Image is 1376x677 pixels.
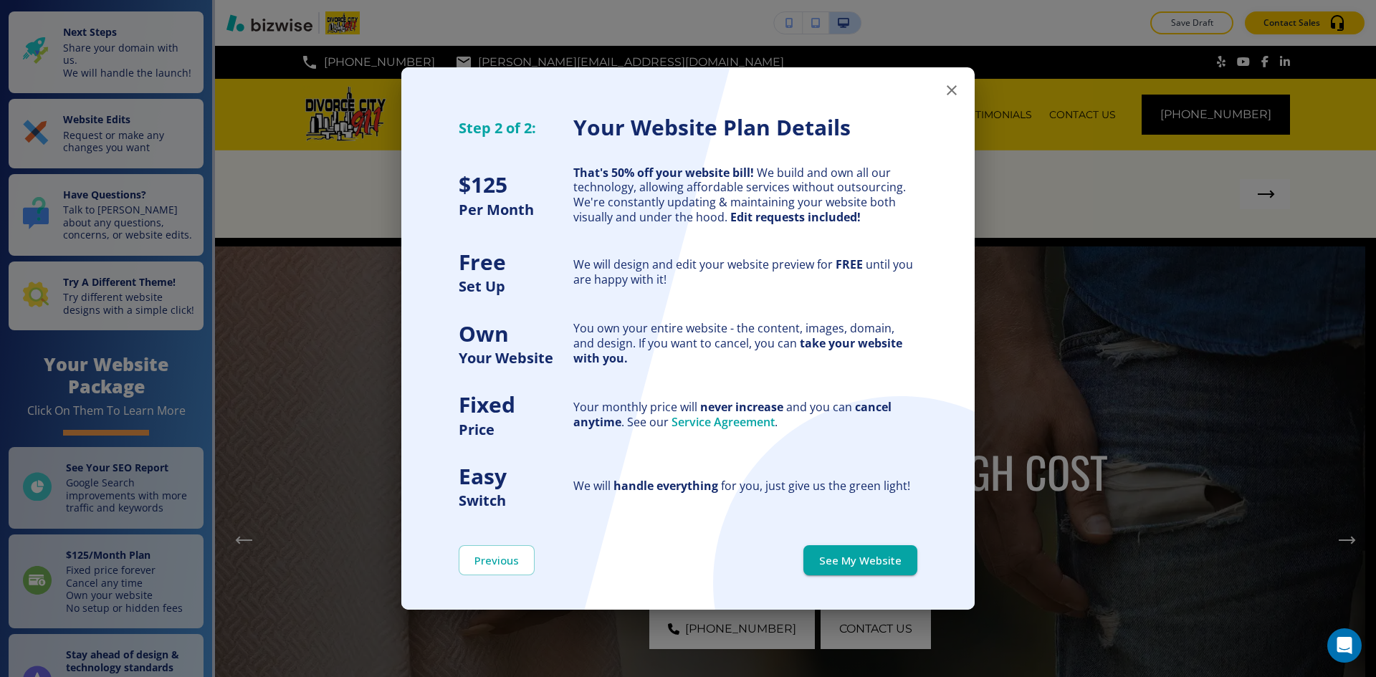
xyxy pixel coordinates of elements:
[459,247,506,277] strong: Free
[459,491,573,510] h5: Switch
[459,118,573,138] h5: Step 2 of 2:
[459,200,573,219] h5: Per Month
[459,545,535,575] button: Previous
[613,478,718,494] strong: handle everything
[459,390,515,419] strong: Fixed
[700,399,783,415] strong: never increase
[672,414,775,430] a: Service Agreement
[1327,628,1362,663] div: Open Intercom Messenger
[573,479,917,494] div: We will for you, just give us the green light!
[459,277,573,296] h5: Set Up
[459,461,507,491] strong: Easy
[573,165,754,181] strong: That's 50% off your website bill!
[459,420,573,439] h5: Price
[573,335,902,366] strong: take your website with you.
[573,400,917,430] div: Your monthly price will and you can . See our .
[573,399,892,430] strong: cancel anytime
[459,170,507,199] strong: $ 125
[573,321,917,365] div: You own your entire website - the content, images, domain, and design. If you want to cancel, you...
[730,209,861,225] strong: Edit requests included!
[573,165,917,225] div: We build and own all our technology, allowing affordable services without outsourcing. We're cons...
[803,545,917,575] button: See My Website
[459,319,509,348] strong: Own
[836,256,863,272] strong: FREE
[573,257,917,287] div: We will design and edit your website preview for until you are happy with it!
[573,113,917,143] h3: Your Website Plan Details
[459,348,573,368] h5: Your Website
